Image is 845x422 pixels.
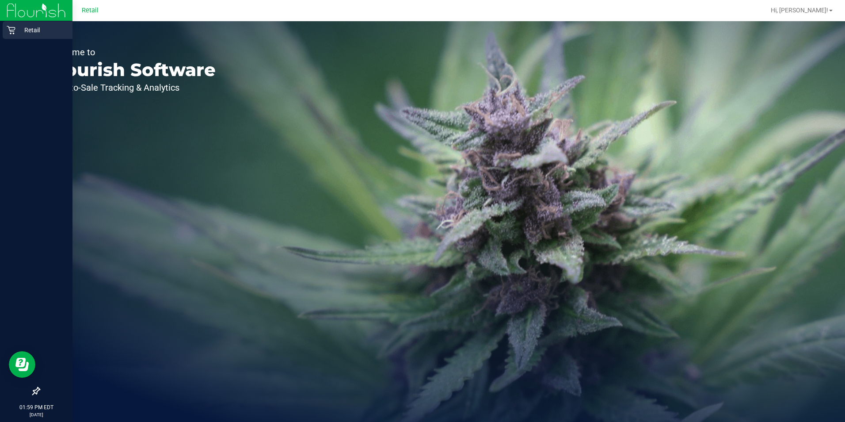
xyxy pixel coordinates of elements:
inline-svg: Retail [7,26,15,35]
span: Hi, [PERSON_NAME]! [771,7,828,14]
p: 01:59 PM EDT [4,403,69,411]
iframe: Resource center [9,351,35,378]
p: [DATE] [4,411,69,418]
p: Retail [15,25,69,35]
p: Welcome to [48,48,216,57]
p: Flourish Software [48,61,216,79]
p: Seed-to-Sale Tracking & Analytics [48,83,216,92]
span: Retail [82,7,99,14]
